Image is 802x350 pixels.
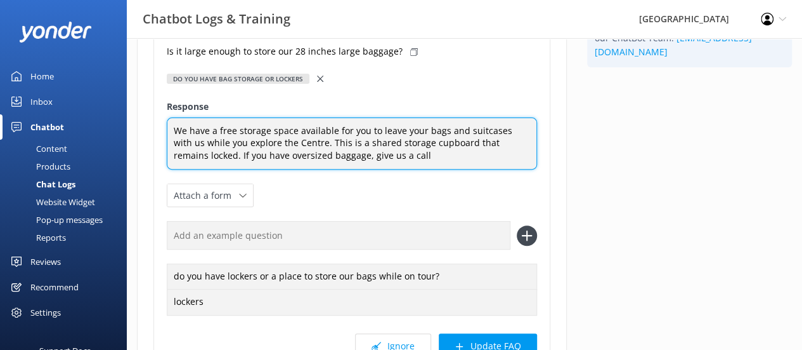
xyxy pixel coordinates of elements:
textarea: We have a free storage space available for you to leave your bags and suitcases with us while you... [167,118,537,170]
h3: Chatbot Logs & Training [143,9,290,29]
div: lockers [167,289,537,316]
div: Products [8,158,70,175]
a: Website Widget [8,193,127,211]
div: Pop-up messages [8,211,103,229]
div: Chatbot [30,114,64,140]
div: Recommend [30,274,79,300]
div: Reports [8,229,66,246]
div: Chat Logs [8,175,75,193]
label: Response [167,100,537,114]
div: Inbox [30,89,53,114]
input: Add an example question [167,221,510,250]
div: Home [30,64,54,89]
a: Content [8,140,127,158]
a: Pop-up messages [8,211,127,229]
a: Reports [8,229,127,246]
a: Chat Logs [8,175,127,193]
span: Attach a form [174,189,239,203]
div: Website Widget [8,193,95,211]
div: do you have lockers or a place to store our bags while on tour? [167,264,537,290]
div: Do you have bag storage or lockers [167,74,309,84]
a: Products [8,158,127,175]
div: Content [8,140,67,158]
p: Is it large enough to store our 28 inches large baggage? [167,44,403,58]
div: Reviews [30,249,61,274]
div: Settings [30,300,61,325]
img: yonder-white-logo.png [19,22,92,43]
